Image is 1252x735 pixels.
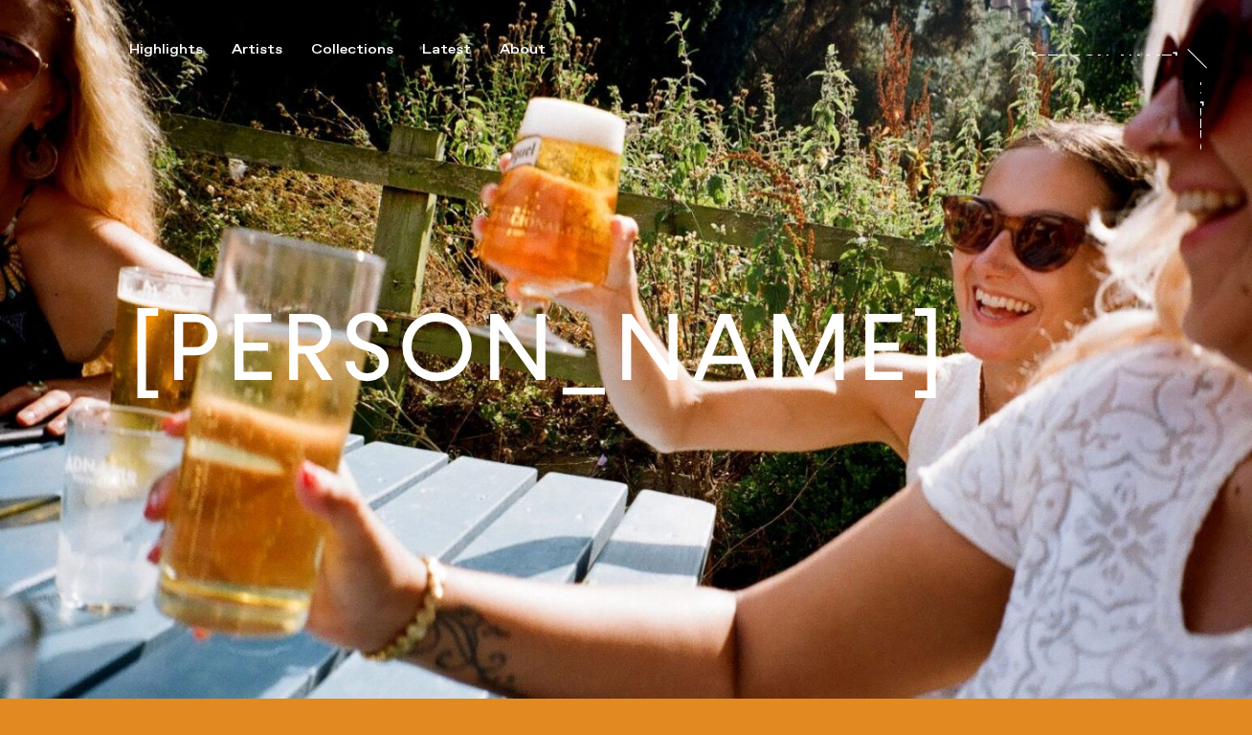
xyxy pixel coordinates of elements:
div: Highlights [129,41,203,58]
button: About [500,41,574,58]
button: Latest [422,41,500,58]
div: Latest [422,41,471,58]
h1: [PERSON_NAME] [129,302,950,395]
div: About [500,41,546,58]
button: Collections [311,41,422,58]
button: Artists [232,41,311,58]
div: At [PERSON_NAME] [1187,78,1202,249]
a: At [PERSON_NAME] [1200,78,1219,156]
div: Artists [232,41,282,58]
div: Collections [311,41,393,58]
button: Highlights [129,41,232,58]
a: [PERSON_NAME] [1031,36,1178,56]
